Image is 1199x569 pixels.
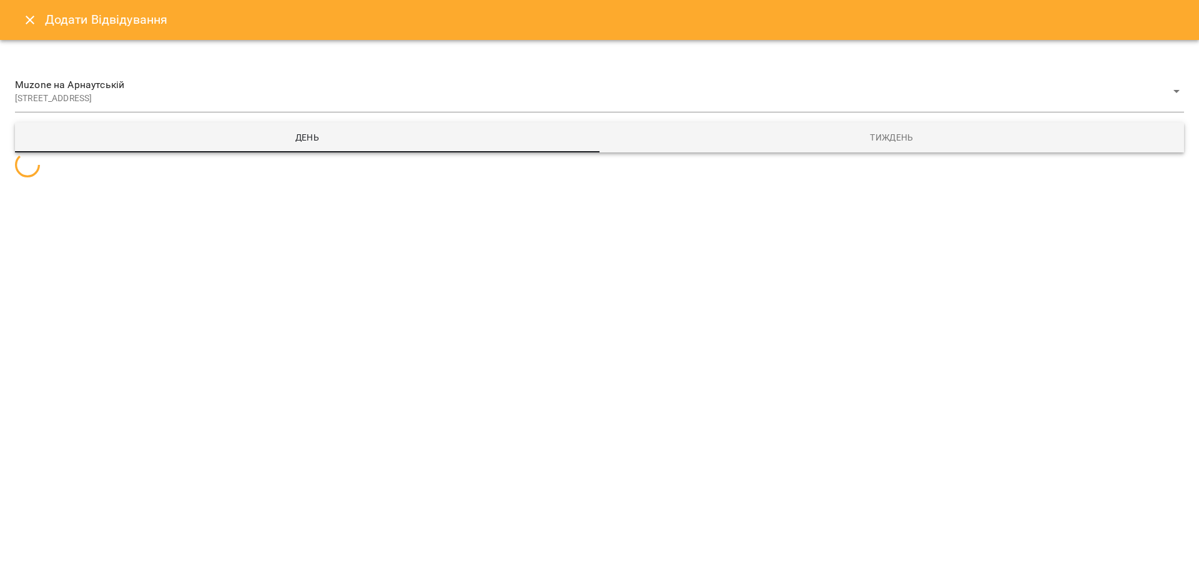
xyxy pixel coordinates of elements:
[15,92,1169,105] p: [STREET_ADDRESS]
[45,10,168,29] h6: Додати Відвідування
[607,130,1177,145] span: Тиждень
[15,5,45,35] button: Close
[15,77,1169,92] span: Muzone на Арнаутській
[15,70,1184,112] div: Muzone на Арнаутській[STREET_ADDRESS]
[22,130,592,145] span: День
